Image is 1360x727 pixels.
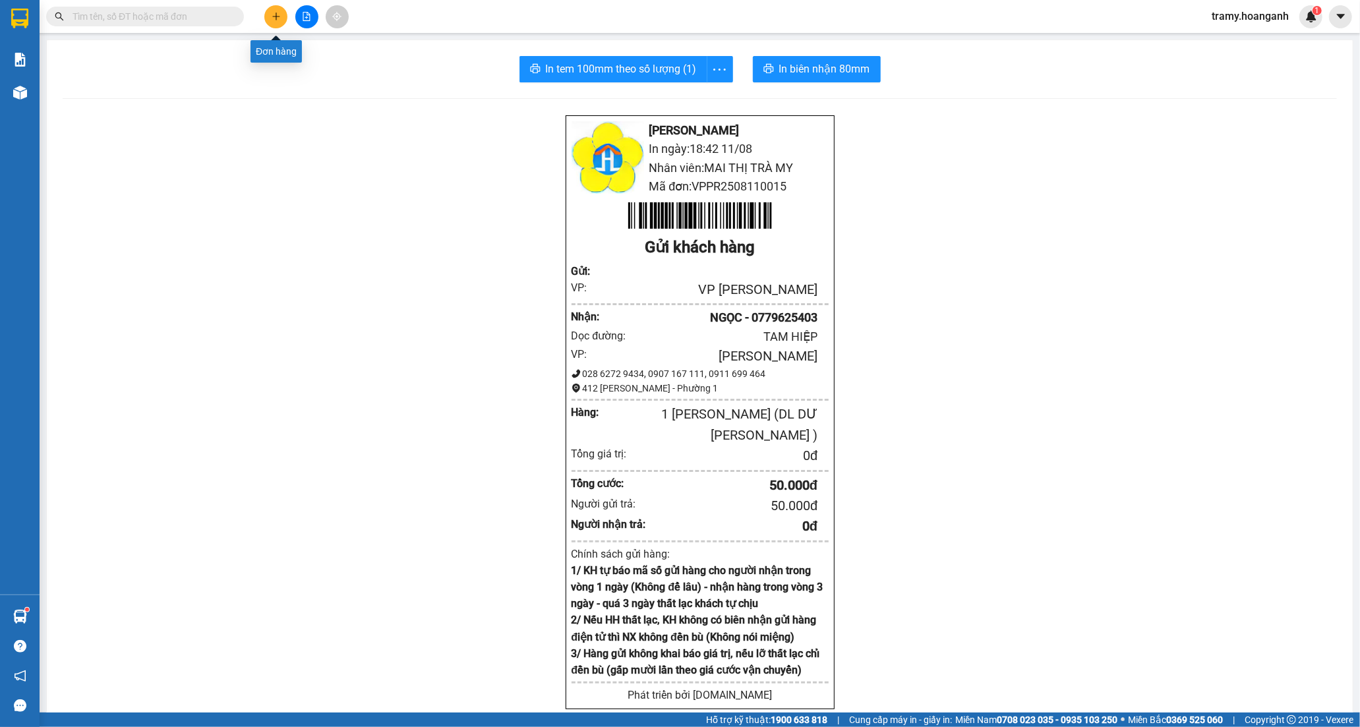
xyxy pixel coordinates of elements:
div: Chính sách gửi hàng: [572,546,829,562]
strong: 3/ Hàng gửi không khai báo giá trị, nếu lỡ thất lạc chỉ đền bù (gấp mười lần theo giá cước vận ch... [572,647,820,676]
div: Đơn hàng [251,40,302,63]
div: 0 đ [646,446,817,466]
div: VP: [572,279,604,296]
div: Tổng cước: [572,475,647,492]
div: VP: [572,346,604,363]
span: Nhận: [126,11,158,25]
div: 028 6272 9434, 0907 167 111, 0911 699 464 [572,366,829,381]
span: printer [530,63,541,76]
button: caret-down [1329,5,1352,28]
input: Tìm tên, số ĐT hoặc mã đơn [73,9,228,24]
div: 50.000 đ [646,496,817,516]
div: 50.000 đ [646,475,817,496]
li: Nhân viên: MAI THỊ TRÀ MY [572,159,829,177]
li: In ngày: 18:42 11/08 [572,140,829,158]
span: ⚪️ [1121,717,1125,722]
img: icon-new-feature [1305,11,1317,22]
span: Hỗ trợ kỹ thuật: [706,712,827,727]
img: warehouse-icon [13,86,27,100]
div: 1 [PERSON_NAME] (DL DƯ [PERSON_NAME] ) [625,404,818,446]
button: plus [264,5,287,28]
span: In tem 100mm theo số lượng (1) [546,61,697,77]
strong: 2/ Nếu HH thất lạc, KH không có biên nhận gửi hàng điện tử thì NX không đền bù (Không nói miệng) [572,614,817,643]
span: caret-down [1335,11,1347,22]
strong: 1900 633 818 [771,714,827,725]
span: printer [763,63,774,76]
img: logo-vxr [11,9,28,28]
div: Gửi khách hàng [572,235,829,260]
button: file-add [295,5,318,28]
img: warehouse-icon [13,610,27,624]
div: Dọc đường: [572,328,636,344]
span: search [55,12,64,21]
span: plus [272,12,281,21]
div: 412 [PERSON_NAME] - Phường 1 [572,381,829,395]
span: question-circle [14,640,26,653]
div: VP [PERSON_NAME] [603,279,817,300]
span: tramy.hoanganh [1201,8,1299,24]
div: 0779625403 [126,57,232,75]
sup: 1 [25,608,29,612]
strong: 0369 525 060 [1166,714,1223,725]
div: Tổng giá trị: [572,446,647,462]
div: Người gửi trả: [572,496,647,512]
span: Miền Bắc [1128,712,1223,727]
div: NGỌC - 0779625403 [603,308,817,327]
div: [PERSON_NAME] [126,11,232,41]
span: | [1233,712,1235,727]
img: solution-icon [13,53,27,67]
button: aim [326,5,349,28]
span: Miền Nam [955,712,1117,727]
span: Cung cấp máy in - giấy in: [849,712,952,727]
div: Gửi : [572,263,604,279]
div: Nhận : [572,308,604,325]
li: Mã đơn: VPPR2508110015 [572,177,829,196]
div: VP [PERSON_NAME] [11,11,117,43]
span: copyright [1287,715,1296,724]
sup: 1 [1313,6,1322,15]
span: message [14,699,26,712]
span: TAM HIỆP [126,75,187,121]
div: TAM HIỆP [636,328,817,346]
span: environment [572,384,581,393]
span: more [707,61,732,78]
div: Hàng: [572,404,625,421]
button: printerIn tem 100mm theo số lượng (1) [519,56,707,82]
span: 1 [1315,6,1319,15]
div: Phát triển bởi [DOMAIN_NAME] [572,687,829,703]
span: file-add [302,12,311,21]
span: | [837,712,839,727]
span: aim [332,12,341,21]
span: phone [572,369,581,378]
button: printerIn biên nhận 80mm [753,56,881,82]
div: [PERSON_NAME] [603,346,817,366]
div: Người nhận trả: [572,516,647,533]
strong: 0708 023 035 - 0935 103 250 [997,714,1117,725]
div: NGỌC [126,41,232,57]
span: DĐ: [126,82,145,96]
strong: 1/ KH tự báo mã số gửi hàng cho người nhận trong vòng 1 ngày (Không để lâu) - nhận hàng trong vòn... [572,564,823,610]
button: more [707,56,733,82]
div: 0 đ [646,516,817,537]
span: In biên nhận 80mm [779,61,870,77]
span: notification [14,670,26,682]
span: Gửi: [11,13,32,26]
img: logo.jpg [572,121,644,194]
li: [PERSON_NAME] [572,121,829,140]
